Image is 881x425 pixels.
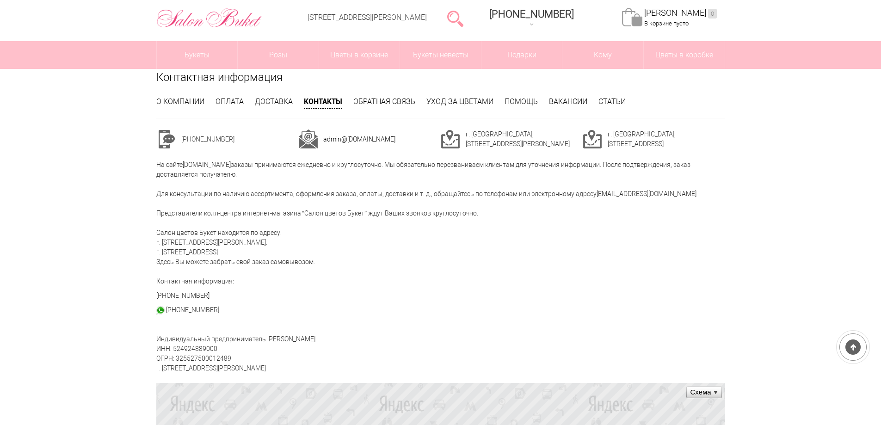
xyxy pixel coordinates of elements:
[597,190,696,197] a: [EMAIL_ADDRESS][DOMAIN_NAME]
[644,41,725,69] a: Цветы в коробке
[481,41,562,69] a: Подарки
[304,96,342,109] a: Контакты
[323,136,341,143] a: admin
[708,9,717,18] ins: 0
[426,97,493,106] a: Уход за цветами
[216,97,244,106] a: Оплата
[298,129,318,149] img: cont2.png
[400,41,481,69] a: Букеты невесты
[156,306,165,314] img: watsap_30.png.webp
[156,292,209,299] a: [PHONE_NUMBER]
[549,97,587,106] a: Вакансии
[608,129,725,149] td: г. [GEOGRAPHIC_DATA], [STREET_ADDRESS]
[157,41,238,69] a: Букеты
[156,129,176,149] img: cont1.png
[690,385,718,399] ymaps: Схема
[156,97,204,106] a: О компании
[166,306,219,314] a: [PHONE_NUMBER]
[644,20,689,27] span: В корзине пусто
[308,13,427,22] a: [STREET_ADDRESS][PERSON_NAME]
[183,161,231,168] a: [DOMAIN_NAME]
[238,41,319,69] a: Розы
[598,97,626,106] a: Статьи
[685,385,723,399] ymaps: Схема
[353,97,415,106] a: Обратная связь
[156,69,725,86] h1: Контактная информация
[713,390,718,395] ymaps: Развернуть
[441,129,460,149] img: cont3.png
[255,97,293,106] a: Доставка
[505,97,538,106] a: Помощь
[466,129,583,149] td: г. [GEOGRAPHIC_DATA], [STREET_ADDRESS][PERSON_NAME]
[181,129,299,149] td: [PHONE_NUMBER]
[583,129,602,149] img: cont3.png
[489,8,574,20] span: [PHONE_NUMBER]
[644,8,717,18] a: [PERSON_NAME]
[484,5,579,31] a: [PHONE_NUMBER]
[562,41,643,69] span: Кому
[319,41,400,69] a: Цветы в корзине
[341,136,395,143] a: @[DOMAIN_NAME]
[156,277,725,286] p: Контактная информация:
[156,6,262,30] img: Цветы Нижний Новгород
